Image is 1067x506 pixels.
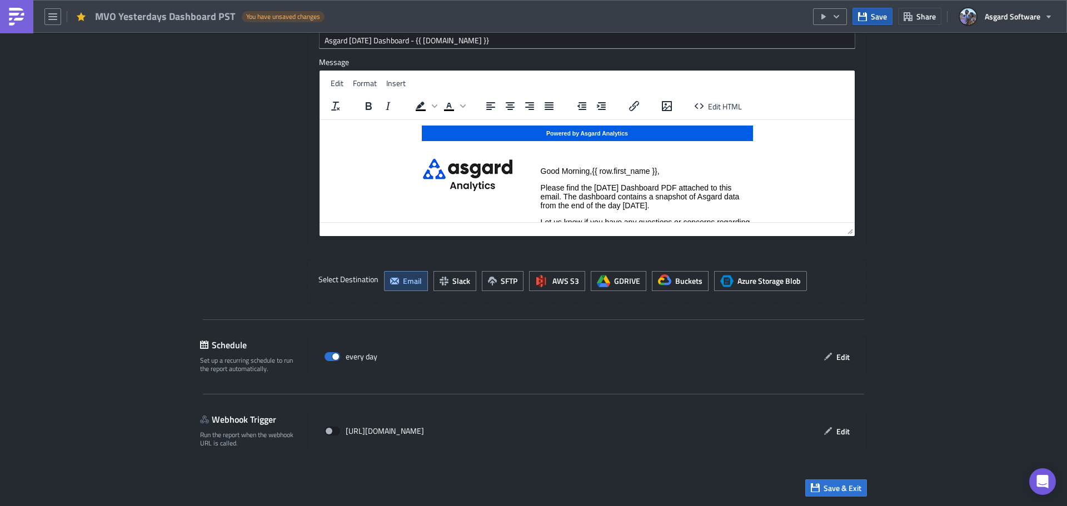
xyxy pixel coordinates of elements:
button: SFTP [482,271,523,291]
span: SFTP [501,275,517,287]
button: Edit HTML [690,98,746,114]
a: {{ row.first_name }} [272,47,338,56]
button: Align right [520,98,539,114]
span: GDRIVE [614,275,640,287]
span: Insert [386,77,406,89]
button: Edit [818,348,855,365]
button: Share [898,8,941,25]
span: Asgard Software [985,11,1040,22]
span: Share [916,11,936,22]
button: Decrease indent [572,98,591,114]
button: Align left [481,98,500,114]
div: Webhook Trigger [200,411,307,428]
img: Asgard Analytics [103,39,197,71]
button: Buckets [652,271,709,291]
button: Insert/edit link [625,98,644,114]
button: GDRIVE [591,271,646,291]
div: Text color [440,98,467,114]
button: Edit [818,423,855,440]
div: Resize [843,223,855,236]
button: Azure Storage BlobAzure Storage Blob [714,271,807,291]
span: Save & Exit [824,482,861,494]
div: every day [325,348,377,365]
button: Save & Exit [805,479,867,497]
span: Azure Storage Blob [720,274,734,288]
label: Select Destination [318,271,378,288]
span: Email [403,275,422,287]
button: Justify [540,98,559,114]
span: Azure Storage Blob [737,275,801,287]
span: Buckets [675,275,702,287]
span: Save [871,11,887,22]
button: Increase indent [592,98,611,114]
span: Edit [836,425,850,437]
span: Edit [331,77,343,89]
button: Slack [433,271,476,291]
span: MVO Yesterdays Dashboard PST [95,10,236,23]
div: Set up a recurring schedule to run the report automatically. [200,356,300,373]
p: Let us know if you have any questions or concerns regarding the data or the distribution list! [221,98,433,116]
button: Align center [501,98,520,114]
button: Italic [378,98,397,114]
span: AWS S3 [552,275,579,287]
span: Format [353,77,377,89]
label: Message [319,57,855,67]
button: AWS S3 [529,271,585,291]
span: Slack [452,275,470,287]
iframe: Rich Text Area [320,120,855,222]
img: Avatar [959,7,978,26]
button: Email [384,271,428,291]
div: Schedule [200,337,307,353]
button: Clear formatting [326,98,345,114]
button: Save [852,8,893,25]
button: Bold [359,98,378,114]
button: Asgard Software [953,4,1059,29]
div: Open Intercom Messenger [1029,468,1056,495]
span: Edit [836,351,850,363]
p: Please find the [DATE] Dashboard PDF attached to this email. The dashboard contains a snapshot of... [221,63,433,90]
div: [URL][DOMAIN_NAME] [325,423,424,439]
body: Rich Text Area. Press ALT-0 for help. [4,4,531,196]
span: Edit HTML [708,100,742,112]
div: Background color [411,98,439,114]
img: PushMetrics [8,8,26,26]
p: Good Morning, , [221,47,433,56]
td: Powered by Asgard Analytics [102,6,433,21]
button: Insert/edit image [657,98,676,114]
div: Run the report when the webhook URL is called. [200,430,300,448]
span: You have unsaved changes [246,12,320,21]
